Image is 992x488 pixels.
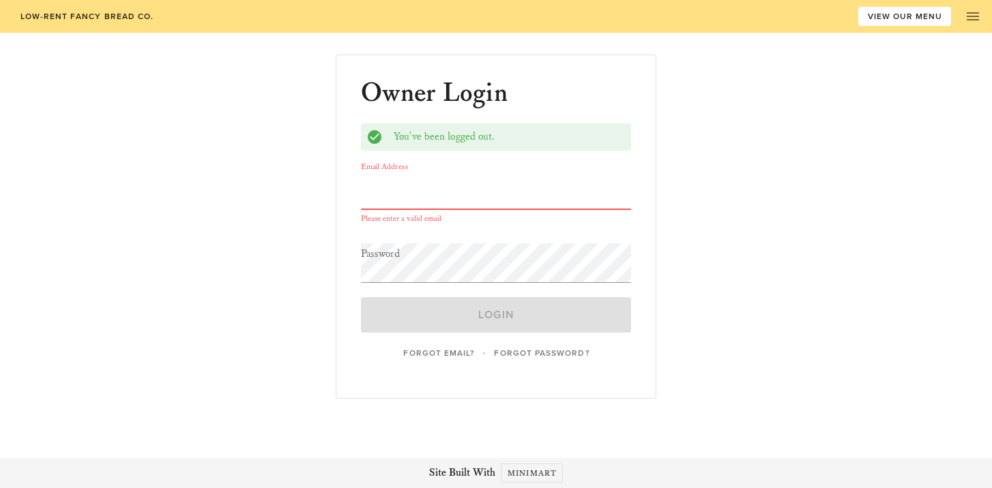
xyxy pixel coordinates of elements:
label: Email Address [361,162,408,172]
a: low-rent fancy bread co. [11,7,162,26]
h1: Owner Login [361,80,508,107]
div: · [361,344,631,363]
a: Forgot Password? [485,344,598,363]
span: low-rent fancy bread co. [19,12,154,21]
a: VIEW OUR MENU [858,7,951,26]
span: Forgot Password? [493,348,589,358]
a: Minimart [501,463,563,483]
span: VIEW OUR MENU [867,12,943,21]
span: Minimart [507,468,557,478]
div: You've been logged out. [394,129,626,144]
a: Forgot Email? [394,344,483,363]
div: Please enter a valid email [361,215,631,223]
span: Forgot Email? [403,348,474,358]
span: Site Built With [429,465,495,481]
